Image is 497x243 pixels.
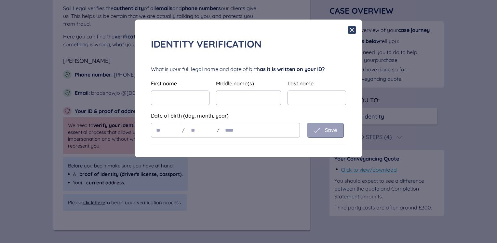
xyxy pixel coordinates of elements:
span: First name [151,80,177,87]
div: / [216,123,221,137]
span: Middle name(s) [216,80,254,87]
span: Date of birth (day, month, year) [151,112,229,119]
span: Save [325,127,337,133]
span: Identity verification [151,38,262,50]
span: Last name [288,80,314,87]
div: What is your full legal name and date of birth [151,65,346,73]
div: / [181,123,186,137]
span: as it is written on your ID? [260,66,325,72]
